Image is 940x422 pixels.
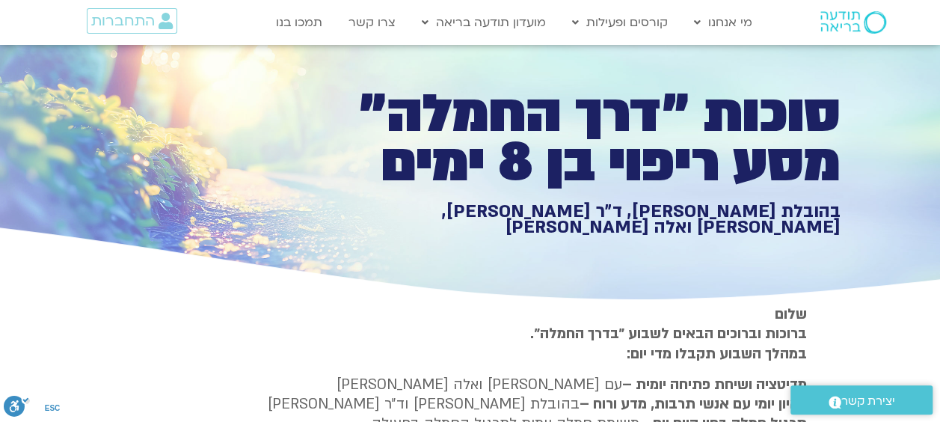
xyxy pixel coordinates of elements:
h1: בהובלת [PERSON_NAME], ד״ר [PERSON_NAME], [PERSON_NAME] ואלה [PERSON_NAME] [322,204,841,236]
a: יצירת קשר [790,385,933,415]
b: ראיון יומי עם אנשי תרבות, מדע ורוח – [580,394,807,414]
a: התחברות [87,8,177,34]
span: התחברות [91,13,155,29]
a: צרו קשר [341,8,403,37]
a: תמכו בנו [268,8,330,37]
h1: סוכות ״דרך החמלה״ מסע ריפוי בן 8 ימים [322,90,841,188]
a: מי אנחנו [686,8,760,37]
span: יצירת קשר [841,391,895,412]
a: מועדון תודעה בריאה [414,8,553,37]
a: קורסים ופעילות [565,8,675,37]
strong: מדיטציה ושיחת פתיחה יומית – [622,375,807,394]
strong: שלום [775,305,807,324]
img: תודעה בריאה [820,11,886,34]
strong: ברוכות וברוכים הבאים לשבוע ״בדרך החמלה״. במהלך השבוע תקבלו מדי יום: [530,324,807,363]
